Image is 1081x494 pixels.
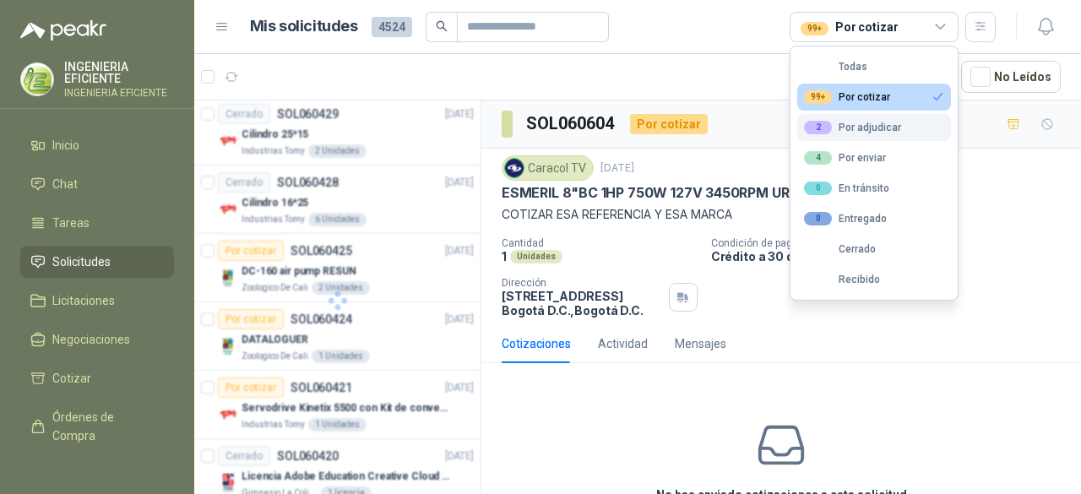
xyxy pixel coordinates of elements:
button: No Leídos [961,61,1061,93]
h3: SOL060604 [526,111,617,137]
div: Por cotizar [801,18,898,36]
button: Recibido [797,266,951,293]
img: Company Logo [21,63,53,95]
button: 0Entregado [797,205,951,232]
span: Chat [52,175,78,193]
p: [STREET_ADDRESS] Bogotá D.C. , Bogotá D.C. [502,289,662,318]
a: Solicitudes [20,246,174,278]
button: Cerrado [797,236,951,263]
div: 0 [804,182,832,195]
div: 99+ [804,90,832,104]
p: 1 [502,249,507,263]
div: Actividad [598,334,648,353]
p: INGENIERIA EFICIENTE [64,61,174,84]
div: Unidades [510,250,562,263]
span: Inicio [52,136,79,155]
button: 0En tránsito [797,175,951,202]
p: INGENIERIA EFICIENTE [64,88,174,98]
span: search [436,20,448,32]
p: Condición de pago [711,237,1074,249]
button: 2Por adjudicar [797,114,951,141]
div: Cerrado [804,243,876,255]
div: Todas [804,61,867,73]
div: Recibido [804,274,880,285]
div: Por cotizar [804,90,890,104]
button: Todas [797,53,951,80]
div: Por adjudicar [804,121,901,134]
p: Dirección [502,277,662,289]
p: ESMERIL 8"BC 1HP 750W 127V 3450RPM URREA [502,184,816,202]
span: Licitaciones [52,291,115,310]
p: Cantidad [502,237,698,249]
div: 99+ [801,22,828,35]
span: Órdenes de Compra [52,408,158,445]
div: En tránsito [804,182,889,195]
img: Company Logo [505,159,524,177]
button: 99+Por cotizar [797,84,951,111]
a: Tareas [20,207,174,239]
p: Crédito a 30 días [711,249,1074,263]
div: Mensajes [675,334,726,353]
p: COTIZAR ESA REFERENCIA Y ESA MARCA [502,205,1061,224]
div: Cotizaciones [502,334,571,353]
span: 4524 [372,17,412,37]
a: Inicio [20,129,174,161]
div: Por enviar [804,151,886,165]
span: Cotizar [52,369,91,388]
span: Solicitudes [52,252,111,271]
p: [DATE] [600,160,634,176]
a: Cotizar [20,362,174,394]
div: 2 [804,121,832,134]
span: Tareas [52,214,90,232]
div: 0 [804,212,832,225]
span: Negociaciones [52,330,130,349]
div: Entregado [804,212,887,225]
img: Logo peakr [20,20,106,41]
h1: Mis solicitudes [250,14,358,39]
a: Órdenes de Compra [20,401,174,452]
div: 4 [804,151,832,165]
div: Por cotizar [630,114,708,134]
div: Caracol TV [502,155,594,181]
button: 4Por enviar [797,144,951,171]
a: Chat [20,168,174,200]
a: Negociaciones [20,323,174,356]
a: Licitaciones [20,285,174,317]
